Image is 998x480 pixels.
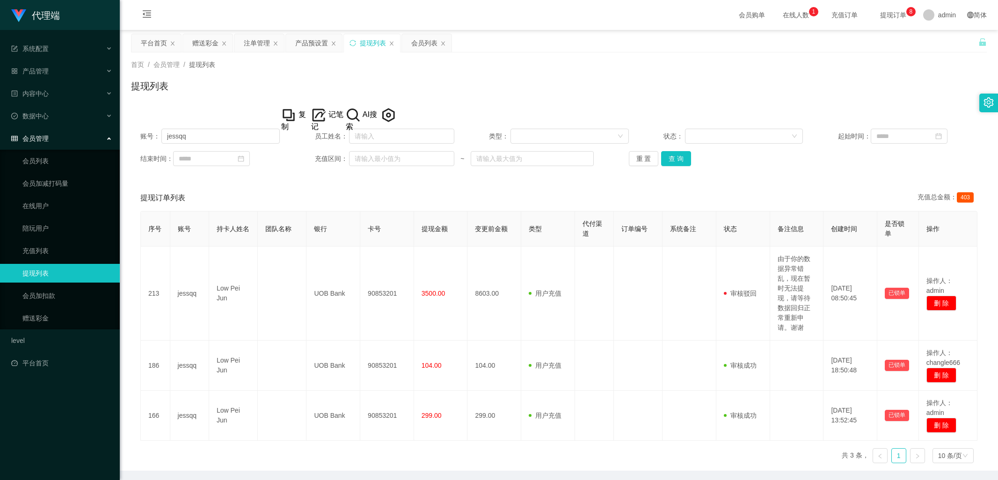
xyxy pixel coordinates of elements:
span: 银行 [314,225,327,233]
span: 审核驳回 [724,290,757,297]
i: 图标: calendar [935,133,942,139]
i: 图标: down [618,133,623,140]
img: note_menu_logo_v2.png [311,108,326,123]
a: 会员加减打码量 [22,174,112,193]
td: 186 [141,341,170,391]
i: 图标: close [389,41,394,46]
a: 陪玩用户 [22,219,112,238]
span: 充值订单 [827,12,862,18]
div: 平台首页 [141,34,167,52]
input: 请输入最小值为 [349,151,454,166]
button: 已锁单 [885,360,909,371]
a: 会员加扣款 [22,286,112,305]
i: 图标: unlock [978,38,987,46]
td: [DATE] 13:52:45 [823,391,877,441]
a: 在线用户 [22,196,112,215]
td: UOB Bank [306,247,360,341]
span: 操作人：admin [926,399,953,416]
td: jessqq [170,341,209,391]
span: 变更前金额 [475,225,508,233]
span: 提现订单 [875,12,911,18]
p: 1 [812,7,816,16]
span: / [148,61,150,68]
i: 图标: calendar [238,155,244,162]
button: 已锁单 [885,288,909,299]
span: 团队名称 [265,225,291,233]
span: 账号 [178,225,191,233]
span: 订单编号 [621,225,648,233]
img: AivEMIV8KsPvPPD9SxUql4SH8QqllF07RjqtXqV5ygdJe4UlMEr3zb7XZL+lAGNfV6vZfL5R4VAYnRBZUUEhoFNTJsoqO0CbC... [380,108,396,123]
i: 图标: close [221,41,227,46]
span: 提现金额 [422,225,448,233]
td: 166 [141,391,170,441]
a: 充值列表 [22,241,112,260]
a: 提现列表 [22,264,112,283]
button: 重 置 [629,151,659,166]
span: 员工姓名： [315,131,349,141]
i: 图标: down [792,133,797,140]
i: 图标: menu-fold [131,0,163,30]
span: 系统备注 [670,225,696,233]
td: 213 [141,247,170,341]
i: 图标: close [170,41,175,46]
span: 403 [957,192,974,203]
i: 图标: global [967,12,974,18]
td: 8603.00 [467,247,521,341]
button: 删 除 [926,296,956,311]
i: 图标: close [331,41,336,46]
span: 序号 [148,225,161,233]
span: 操作人：changle666 [926,349,960,366]
h1: 提现列表 [131,79,168,93]
span: 结束时间： [140,154,173,164]
td: Low Pei Jun [209,247,258,341]
span: 提现列表 [189,61,215,68]
div: 10 条/页 [938,449,962,463]
span: 操作 [926,225,940,233]
i: 图标: close [273,41,278,46]
input: 请输入最大值为 [471,151,594,166]
span: 数据中心 [11,112,49,120]
td: 104.00 [467,341,521,391]
button: 删 除 [926,418,956,433]
i: 图标: profile [11,90,18,97]
span: 充值区间： [315,154,349,164]
td: [DATE] 08:50:45 [823,247,877,341]
span: 审核成功 [724,412,757,419]
td: jessqq [170,391,209,441]
i: 图标: down [962,453,968,459]
td: Low Pei Jun [209,391,258,441]
td: [DATE] 18:50:48 [823,341,877,391]
sup: 1 [809,7,818,16]
span: 用户充值 [529,412,561,419]
span: 会员管理 [153,61,180,68]
i: 图标: sync [350,40,356,46]
span: 代付渠道 [583,220,602,237]
span: 用户充值 [529,290,561,297]
span: 账号： [140,131,161,141]
span: 系统配置 [11,45,49,52]
span: 类型： [489,131,510,141]
div: 赠送彩金 [192,34,219,52]
div: 会员列表 [411,34,437,52]
div: 提现列表 [360,34,386,52]
span: 3500.00 [422,290,445,297]
span: 持卡人姓名 [217,225,249,233]
span: 是否锁单 [885,220,904,237]
span: 备注信息 [778,225,804,233]
td: Low Pei Jun [209,341,258,391]
div: 注单管理 [244,34,270,52]
p: 8 [910,7,913,16]
td: UOB Bank [306,391,360,441]
td: jessqq [170,247,209,341]
a: 赠送彩金 [22,309,112,327]
td: 90853201 [360,247,414,341]
td: 90853201 [360,341,414,391]
span: 状态： [663,131,685,141]
span: 会员管理 [11,135,49,142]
li: 共 3 条， [842,448,869,463]
button: 已锁单 [885,410,909,421]
span: 产品管理 [11,67,49,75]
i: 图标: check-circle-o [11,113,18,119]
a: 代理端 [11,11,60,19]
span: 类型 [529,225,542,233]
